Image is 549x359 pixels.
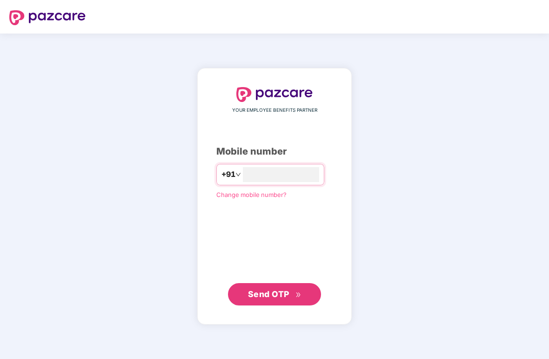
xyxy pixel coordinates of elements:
[216,191,287,198] a: Change mobile number?
[236,87,313,102] img: logo
[295,292,301,298] span: double-right
[221,169,235,180] span: +91
[216,144,333,159] div: Mobile number
[235,172,241,177] span: down
[232,107,317,114] span: YOUR EMPLOYEE BENEFITS PARTNER
[248,289,289,299] span: Send OTP
[228,283,321,305] button: Send OTPdouble-right
[9,10,86,25] img: logo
